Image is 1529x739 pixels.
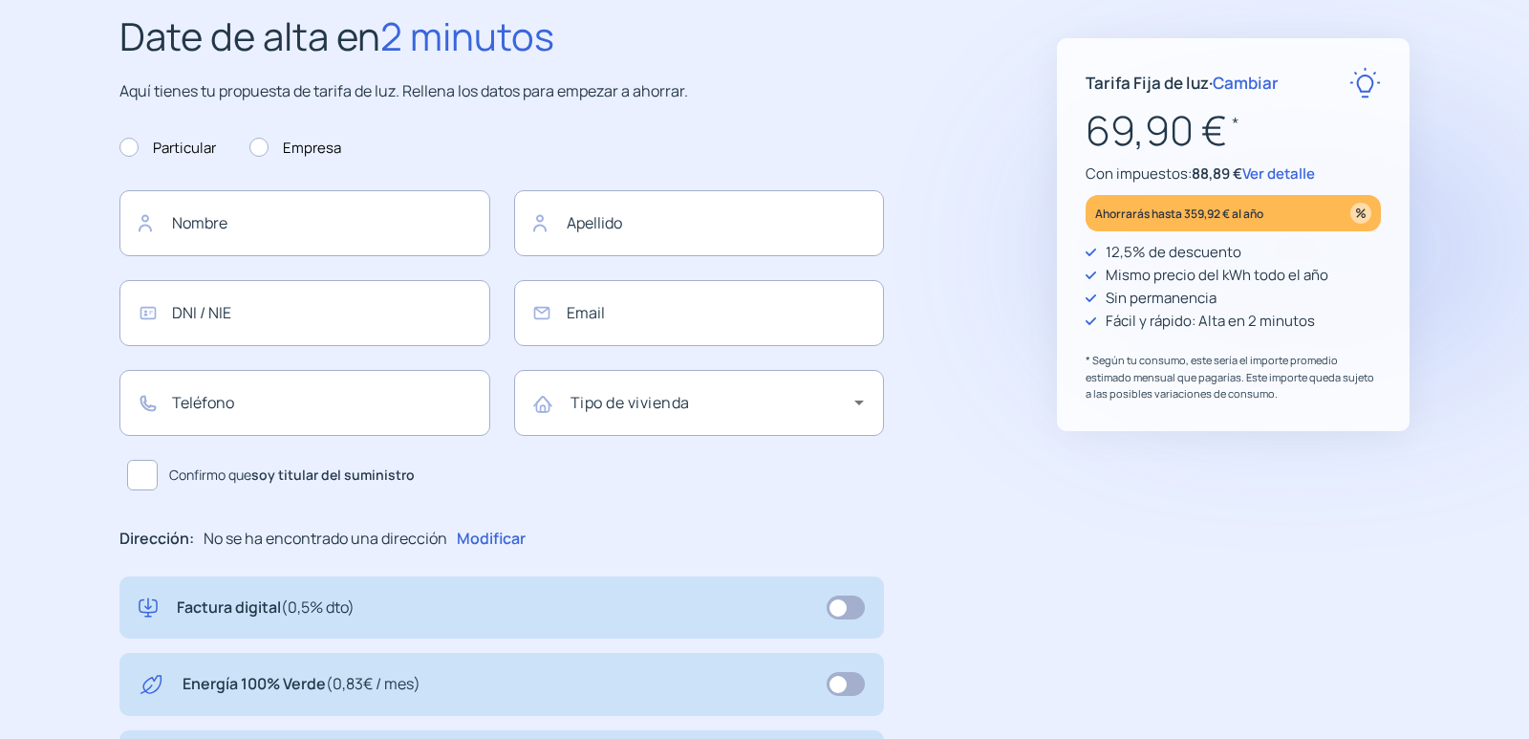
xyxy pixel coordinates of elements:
img: percentage_icon.svg [1350,203,1371,224]
p: Con impuestos: [1086,163,1381,185]
span: Ver detalle [1242,163,1315,184]
p: 12,5% de descuento [1106,241,1241,264]
span: 88,89 € [1192,163,1242,184]
p: Modificar [457,527,526,552]
p: Sin permanencia [1106,287,1217,310]
span: (0,5% dto) [281,597,355,618]
p: Dirección: [119,527,194,552]
p: Aquí tienes tu propuesta de tarifa de luz. Rellena los datos para empezar a ahorrar. [119,79,884,104]
mat-label: Tipo de vivienda [571,392,690,413]
p: No se ha encontrado una dirección [204,527,447,552]
span: (0,83€ / mes) [326,673,420,694]
p: Energía 100% Verde [183,672,420,697]
p: Tarifa Fija de luz · [1086,70,1279,96]
p: Ahorrarás hasta 359,92 € al año [1095,203,1263,225]
span: 2 minutos [380,10,554,62]
p: * Según tu consumo, este sería el importe promedio estimado mensual que pagarías. Este importe qu... [1086,352,1381,402]
p: 69,90 € [1086,98,1381,163]
span: Confirmo que [169,465,415,486]
p: Factura digital [177,596,355,620]
label: Particular [119,137,216,160]
img: energy-green.svg [139,672,163,697]
label: Empresa [249,137,341,160]
h2: Date de alta en [119,6,884,67]
p: Mismo precio del kWh todo el año [1106,264,1328,287]
img: rate-E.svg [1349,67,1381,98]
b: soy titular del suministro [251,466,415,484]
span: Cambiar [1213,72,1279,94]
img: digital-invoice.svg [139,596,158,620]
p: Fácil y rápido: Alta en 2 minutos [1106,310,1315,333]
